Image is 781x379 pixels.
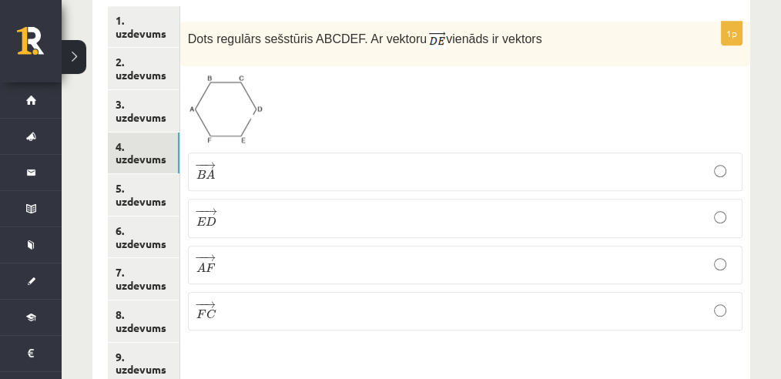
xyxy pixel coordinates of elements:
span: D [206,216,216,226]
a: 7. uzdevums [108,258,179,300]
span: − [199,208,202,215]
span: A [196,263,206,273]
a: 8. uzdevums [108,300,179,342]
a: Rīgas 1. Tālmācības vidusskola [17,27,62,65]
img: ckdYfHwvQ31A8AcHTU+k8wMOpAAAAAElFTkSuQmCC [429,31,446,49]
span: − [195,301,205,308]
span: A [206,169,215,179]
a: 1. uzdevums [108,6,179,48]
span: − [199,301,201,308]
img: 1.png [188,74,263,145]
a: 2. uzdevums [108,48,179,89]
p: 1p [721,21,742,45]
span: → [203,301,216,308]
span: F [206,263,216,273]
span: C [206,309,216,319]
span: Dots regulārs sešstūris ABCDEF. Ar vektoru [188,32,427,45]
span: → [203,255,216,262]
a: 6. uzdevums [108,216,179,258]
span: − [195,255,205,262]
a: 5. uzdevums [108,174,179,216]
a: 3. uzdevums [108,90,179,132]
span: → [203,162,216,169]
span: − [199,255,201,262]
span: E [196,217,206,226]
span: − [195,208,205,215]
span: − [195,162,205,169]
a: 4. uzdevums [108,132,179,174]
span: F [196,310,206,319]
span: vienāds ir vektors [446,32,542,45]
span: − [199,162,201,169]
span: → [205,208,217,215]
span: B [196,169,206,179]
